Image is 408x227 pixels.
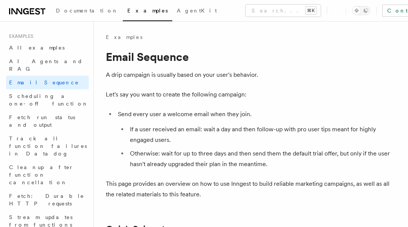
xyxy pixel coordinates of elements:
kbd: ⌘K [306,7,316,14]
p: A drip campaign is usually based on your user's behavior. [106,70,396,80]
span: Track all function failures in Datadog [9,135,87,157]
a: Fetch run status and output [6,110,89,132]
span: Examples [6,33,33,39]
button: Search...⌘K [246,5,321,17]
a: Cleanup after function cancellation [6,160,89,189]
a: Scheduling a one-off function [6,89,89,110]
span: AI Agents and RAG [9,58,83,72]
a: Documentation [51,2,123,20]
p: This page provides an overview on how to use Inngest to build reliable marketing campaigns, as we... [106,179,396,200]
li: Otherwise: wait for up to three days and then send them the default trial offer, but only if the ... [128,148,396,169]
span: Fetch: Durable HTTP requests [9,193,84,207]
span: Examples [127,8,168,14]
button: Toggle dark mode [352,6,370,15]
a: Email Sequence [6,76,89,89]
li: If a user received an email: wait a day and then follow-up with pro user tips meant for highly en... [128,124,396,145]
span: Fetch run status and output [9,114,75,128]
span: Scheduling a one-off function [9,93,88,107]
a: Examples [106,33,142,41]
a: Examples [123,2,172,21]
a: Track all function failures in Datadog [6,132,89,160]
h1: Email Sequence [106,50,396,64]
span: AgentKit [177,8,217,14]
p: Let's say you want to create the following campaign: [106,89,396,100]
a: All examples [6,41,89,54]
span: Email Sequence [9,79,79,86]
a: Fetch: Durable HTTP requests [6,189,89,210]
span: Cleanup after function cancellation [9,164,74,185]
span: Documentation [56,8,118,14]
li: Send every user a welcome email when they join. [116,109,396,169]
a: AI Agents and RAG [6,54,89,76]
a: AgentKit [172,2,221,20]
span: All examples [9,45,65,51]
